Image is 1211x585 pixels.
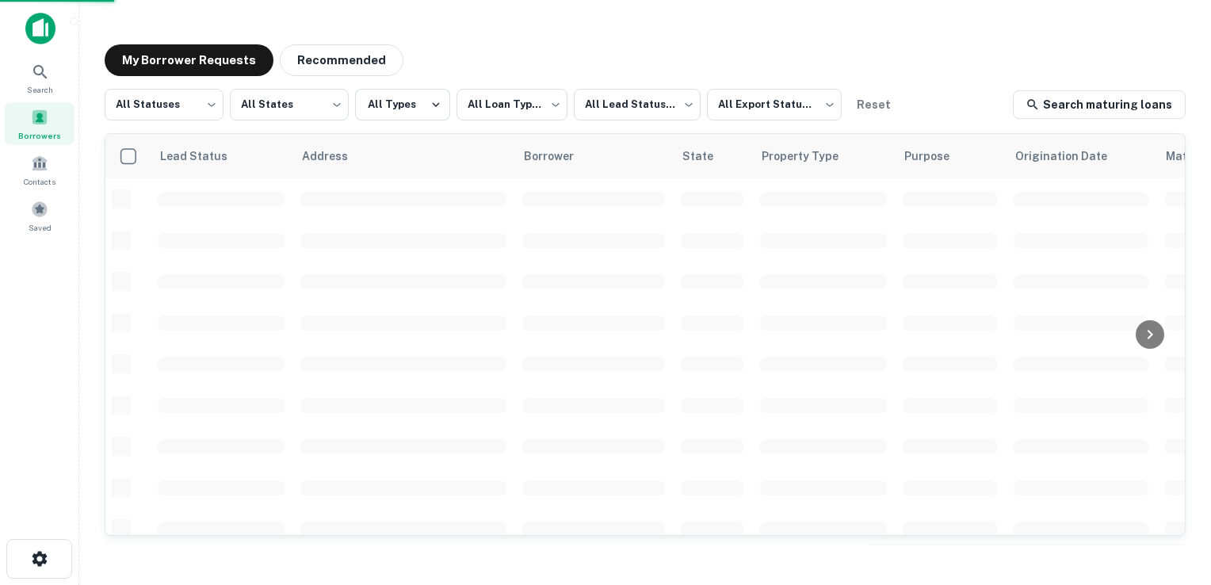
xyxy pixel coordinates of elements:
div: All Lead Statuses [574,84,701,125]
div: All Export Statuses [707,84,842,125]
th: Address [292,134,514,178]
div: All States [230,84,349,125]
button: Reset [848,89,899,120]
a: Contacts [5,148,74,191]
th: Origination Date [1006,134,1156,178]
span: Purpose [904,147,970,166]
th: Property Type [752,134,895,178]
th: Borrower [514,134,673,178]
span: Origination Date [1015,147,1128,166]
span: Lead Status [159,147,248,166]
span: Property Type [762,147,859,166]
img: capitalize-icon.png [25,13,55,44]
th: State [673,134,752,178]
a: Saved [5,194,74,237]
a: Search [5,56,74,99]
button: All Types [355,89,450,120]
div: All Statuses [105,84,223,125]
th: Purpose [895,134,1006,178]
iframe: Chat Widget [1132,458,1211,534]
span: Address [302,147,369,166]
span: Saved [29,221,52,234]
span: Borrower [524,147,594,166]
span: Search [27,83,53,96]
div: All Loan Types [457,84,567,125]
span: Borrowers [18,129,61,142]
button: My Borrower Requests [105,44,273,76]
a: Search maturing loans [1013,90,1186,119]
span: State [682,147,734,166]
th: Lead Status [150,134,292,178]
a: Borrowers [5,102,74,145]
span: Contacts [24,175,55,188]
button: Recommended [280,44,403,76]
